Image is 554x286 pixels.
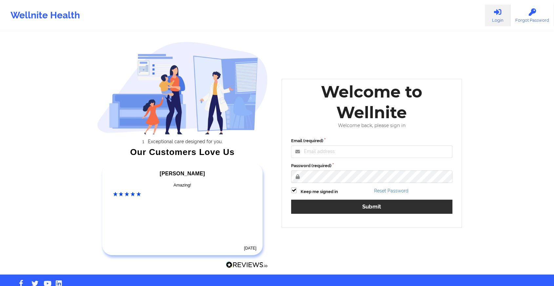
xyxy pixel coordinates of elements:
input: Email address [291,145,452,158]
time: [DATE] [244,246,256,251]
label: Email (required) [291,138,452,144]
a: Reset Password [374,188,408,193]
a: Login [485,5,510,26]
img: wellnite-auth-hero_200.c722682e.png [97,41,268,134]
span: [PERSON_NAME] [160,171,205,176]
div: Welcome back, please sign in [287,123,457,128]
div: Welcome to Wellnite [287,81,457,123]
div: Our Customers Love Us [97,149,268,155]
a: Reviews.io Logo [226,261,268,270]
div: Amazing! [113,182,252,188]
label: Password (required) [291,163,452,169]
label: Keep me signed in [301,188,338,195]
button: Submit [291,200,452,214]
img: Reviews.io Logo [226,261,268,268]
li: Exceptional care designed for you. [103,139,268,144]
a: Forgot Password [510,5,554,26]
